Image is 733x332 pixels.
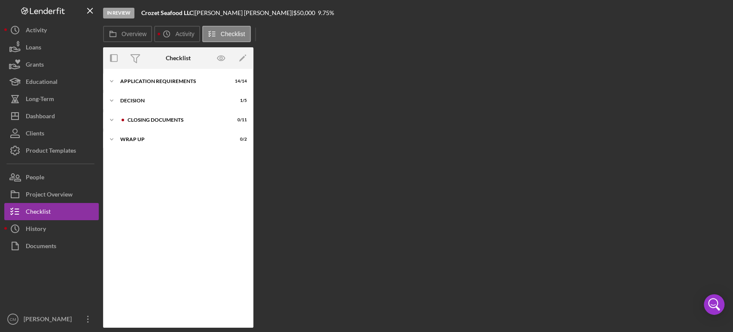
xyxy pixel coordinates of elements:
label: Activity [175,31,194,37]
button: Checklist [202,26,251,42]
button: Product Templates [4,142,99,159]
button: People [4,169,99,186]
div: Documents [26,237,56,257]
div: 14 / 14 [231,79,247,84]
button: Grants [4,56,99,73]
button: Long-Term [4,90,99,108]
button: Educational [4,73,99,90]
div: Product Templates [26,142,76,161]
div: In Review [103,8,134,18]
div: Long-Term [26,90,54,110]
div: Open Intercom Messenger [704,294,724,315]
button: Project Overview [4,186,99,203]
div: Wrap UP [120,137,225,142]
button: Dashboard [4,108,99,125]
button: History [4,220,99,237]
label: Checklist [221,31,245,37]
div: 0 / 11 [231,117,247,123]
button: CM[PERSON_NAME] [4,310,99,328]
label: Overview [122,31,146,37]
div: 1 / 5 [231,98,247,103]
button: Documents [4,237,99,255]
div: Grants [26,56,44,75]
div: Clients [26,125,44,144]
div: Application Requirements [120,79,225,84]
div: History [26,220,46,240]
div: 9.75 % [318,9,334,16]
div: Activity [26,22,47,41]
button: Checklist [4,203,99,220]
div: [PERSON_NAME] [PERSON_NAME] | [195,9,293,16]
div: Educational [26,73,58,92]
div: [PERSON_NAME] [21,310,77,330]
div: Closing Documents [128,117,225,123]
div: Loans [26,39,41,58]
button: Overview [103,26,152,42]
div: Dashboard [26,108,55,127]
b: Crozet Seafood LLC [141,9,193,16]
div: People [26,169,44,188]
div: Checklist [26,203,51,222]
div: Decision [120,98,225,103]
text: CM [10,317,16,322]
button: Clients [4,125,99,142]
button: Activity [4,22,99,39]
div: | [141,9,195,16]
span: $50,000 [293,9,315,16]
div: Checklist [166,55,191,61]
div: 0 / 2 [231,137,247,142]
button: Activity [154,26,200,42]
button: Loans [4,39,99,56]
div: Project Overview [26,186,73,205]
